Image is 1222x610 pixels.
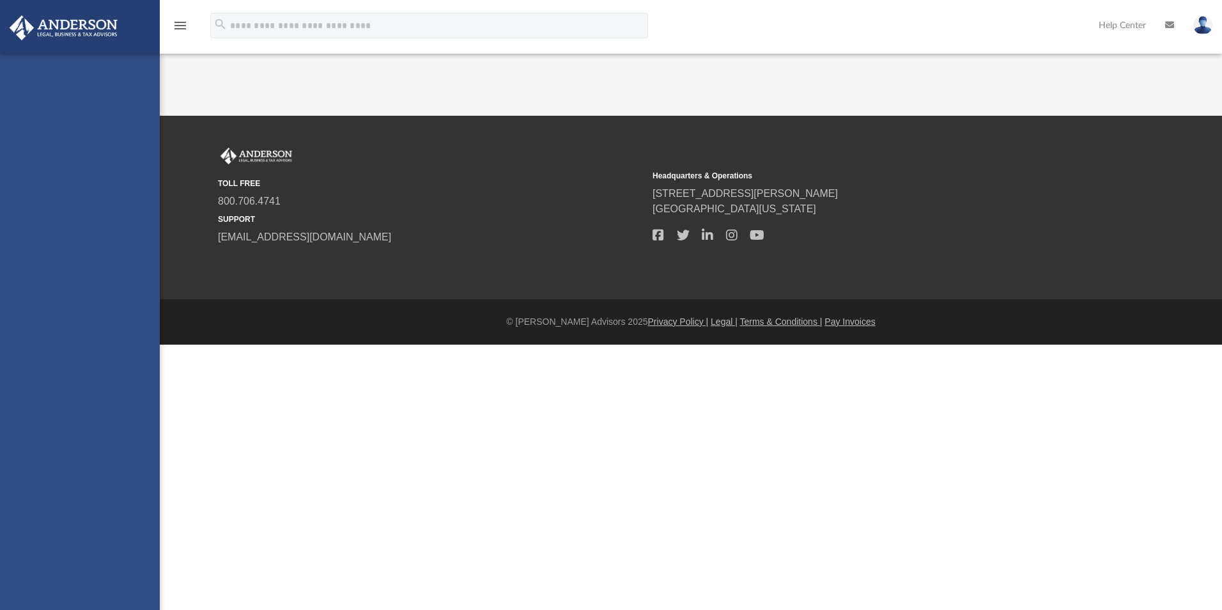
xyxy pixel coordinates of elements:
small: TOLL FREE [218,178,644,189]
small: SUPPORT [218,214,644,225]
a: [EMAIL_ADDRESS][DOMAIN_NAME] [218,231,391,242]
a: 800.706.4741 [218,196,281,207]
a: [GEOGRAPHIC_DATA][US_STATE] [653,203,816,214]
img: User Pic [1193,16,1212,35]
a: Privacy Policy | [648,317,709,327]
a: Pay Invoices [824,317,875,327]
small: Headquarters & Operations [653,170,1078,182]
i: search [213,17,228,31]
div: © [PERSON_NAME] Advisors 2025 [160,315,1222,329]
i: menu [173,18,188,33]
a: menu [173,24,188,33]
a: Legal | [711,317,738,327]
a: Terms & Conditions | [740,317,823,327]
a: [STREET_ADDRESS][PERSON_NAME] [653,188,838,199]
img: Anderson Advisors Platinum Portal [218,148,295,164]
img: Anderson Advisors Platinum Portal [6,15,121,40]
